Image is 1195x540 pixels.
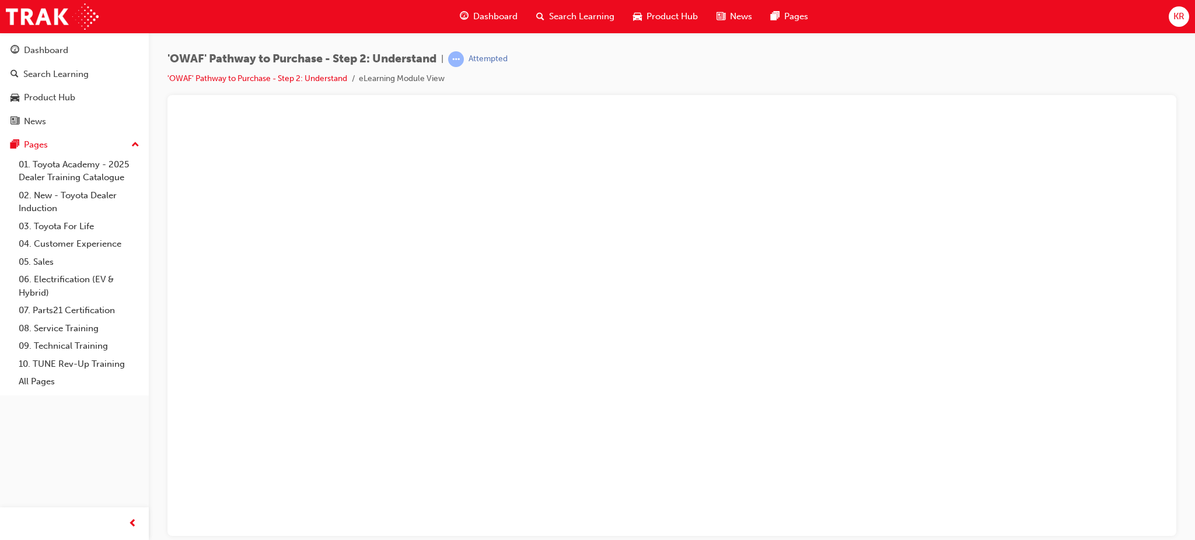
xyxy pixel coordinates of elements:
[11,117,19,127] span: news-icon
[549,10,614,23] span: Search Learning
[707,5,761,29] a: news-iconNews
[167,73,347,83] a: 'OWAF' Pathway to Purchase - Step 2: Understand
[14,156,144,187] a: 01. Toyota Academy - 2025 Dealer Training Catalogue
[730,10,752,23] span: News
[359,72,445,86] li: eLearning Module View
[24,115,46,128] div: News
[24,44,68,57] div: Dashboard
[633,9,642,24] span: car-icon
[6,3,99,30] img: Trak
[23,68,89,81] div: Search Learning
[14,355,144,373] a: 10. TUNE Rev-Up Training
[5,37,144,134] button: DashboardSearch LearningProduct HubNews
[647,10,698,23] span: Product Hub
[771,9,780,24] span: pages-icon
[24,91,75,104] div: Product Hub
[14,187,144,218] a: 02. New - Toyota Dealer Induction
[14,320,144,338] a: 08. Service Training
[14,373,144,391] a: All Pages
[448,51,464,67] span: learningRecordVerb_ATTEMPT-icon
[469,54,508,65] div: Attempted
[11,69,19,80] span: search-icon
[11,45,19,56] span: guage-icon
[5,111,144,132] a: News
[1169,6,1189,27] button: KR
[761,5,817,29] a: pages-iconPages
[5,87,144,108] a: Product Hub
[14,337,144,355] a: 09. Technical Training
[5,134,144,156] button: Pages
[5,40,144,61] a: Dashboard
[473,10,518,23] span: Dashboard
[14,271,144,301] a: 06. Electrification (EV & Hybrid)
[167,52,436,66] span: 'OWAF' Pathway to Purchase - Step 2: Understand
[527,5,624,29] a: search-iconSearch Learning
[536,9,544,24] span: search-icon
[11,140,19,150] span: pages-icon
[1173,10,1184,23] span: KR
[24,138,48,152] div: Pages
[441,52,443,66] span: |
[784,10,808,23] span: Pages
[717,9,725,24] span: news-icon
[131,138,139,153] span: up-icon
[450,5,527,29] a: guage-iconDashboard
[14,301,144,320] a: 07. Parts21 Certification
[460,9,469,24] span: guage-icon
[11,93,19,103] span: car-icon
[624,5,707,29] a: car-iconProduct Hub
[14,253,144,271] a: 05. Sales
[14,235,144,253] a: 04. Customer Experience
[5,64,144,85] a: Search Learning
[128,517,137,531] span: prev-icon
[14,218,144,236] a: 03. Toyota For Life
